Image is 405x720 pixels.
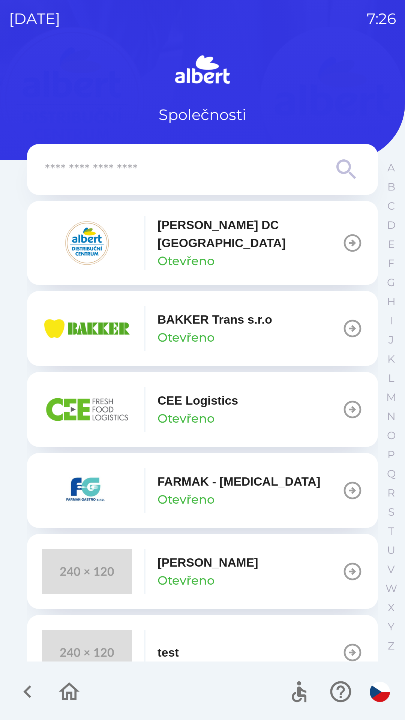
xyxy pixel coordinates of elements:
[9,7,60,30] p: [DATE]
[382,522,400,541] button: T
[157,571,214,589] p: Otevřeno
[382,579,400,598] button: W
[382,330,400,349] button: J
[390,314,393,327] p: I
[159,103,246,126] p: Společnosti
[387,410,396,423] p: N
[382,541,400,560] button: U
[382,311,400,330] button: I
[27,52,378,88] img: Logo
[42,387,132,432] img: ba8847e2-07ef-438b-a6f1-28de549c3032.png
[386,391,396,404] p: M
[382,177,400,196] button: B
[27,291,378,366] button: BAKKER Trans s.r.oOtevřeno
[42,549,132,594] img: 240x120
[388,333,394,346] p: J
[382,502,400,522] button: S
[387,429,396,442] p: O
[157,252,214,270] p: Otevřeno
[382,196,400,216] button: C
[157,310,272,328] p: BAKKER Trans s.r.o
[387,199,395,213] p: C
[382,369,400,388] button: L
[387,544,395,557] p: U
[382,636,400,655] button: Z
[382,235,400,254] button: E
[42,306,132,351] img: eba99837-dbda-48f3-8a63-9647f5990611.png
[387,161,395,174] p: A
[382,445,400,464] button: P
[27,534,378,609] button: [PERSON_NAME]Otevřeno
[387,486,395,499] p: R
[388,238,395,251] p: E
[387,276,395,289] p: G
[388,505,394,519] p: S
[157,328,214,346] p: Otevřeno
[157,472,320,490] p: FARMAK - [MEDICAL_DATA]
[42,220,132,265] img: 092fc4fe-19c8-4166-ad20-d7efd4551fba.png
[42,630,132,675] img: 240x120
[388,620,394,633] p: Y
[382,292,400,311] button: H
[388,525,394,538] p: T
[367,7,396,30] p: 7:26
[385,582,397,595] p: W
[27,372,378,447] button: CEE LogisticsOtevřeno
[157,391,238,409] p: CEE Logistics
[387,467,396,480] p: Q
[157,553,258,571] p: [PERSON_NAME]
[382,464,400,483] button: Q
[388,372,394,385] p: L
[382,483,400,502] button: R
[382,273,400,292] button: G
[387,295,396,308] p: H
[157,409,214,427] p: Otevřeno
[382,216,400,235] button: D
[382,617,400,636] button: Y
[382,158,400,177] button: A
[387,352,395,366] p: K
[157,490,214,508] p: Otevřeno
[387,448,395,461] p: P
[42,468,132,513] img: 5ee10d7b-21a5-4c2b-ad2f-5ef9e4226557.png
[387,219,396,232] p: D
[27,201,378,285] button: [PERSON_NAME] DC [GEOGRAPHIC_DATA]Otevřeno
[157,216,342,252] p: [PERSON_NAME] DC [GEOGRAPHIC_DATA]
[382,560,400,579] button: V
[370,682,390,702] img: cs flag
[388,639,394,652] p: Z
[387,563,395,576] p: V
[382,407,400,426] button: N
[27,615,378,690] button: test
[27,453,378,528] button: FARMAK - [MEDICAL_DATA]Otevřeno
[382,388,400,407] button: M
[382,426,400,445] button: O
[388,257,394,270] p: F
[382,349,400,369] button: K
[387,180,395,193] p: B
[157,643,179,661] p: test
[382,254,400,273] button: F
[382,598,400,617] button: X
[388,601,394,614] p: X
